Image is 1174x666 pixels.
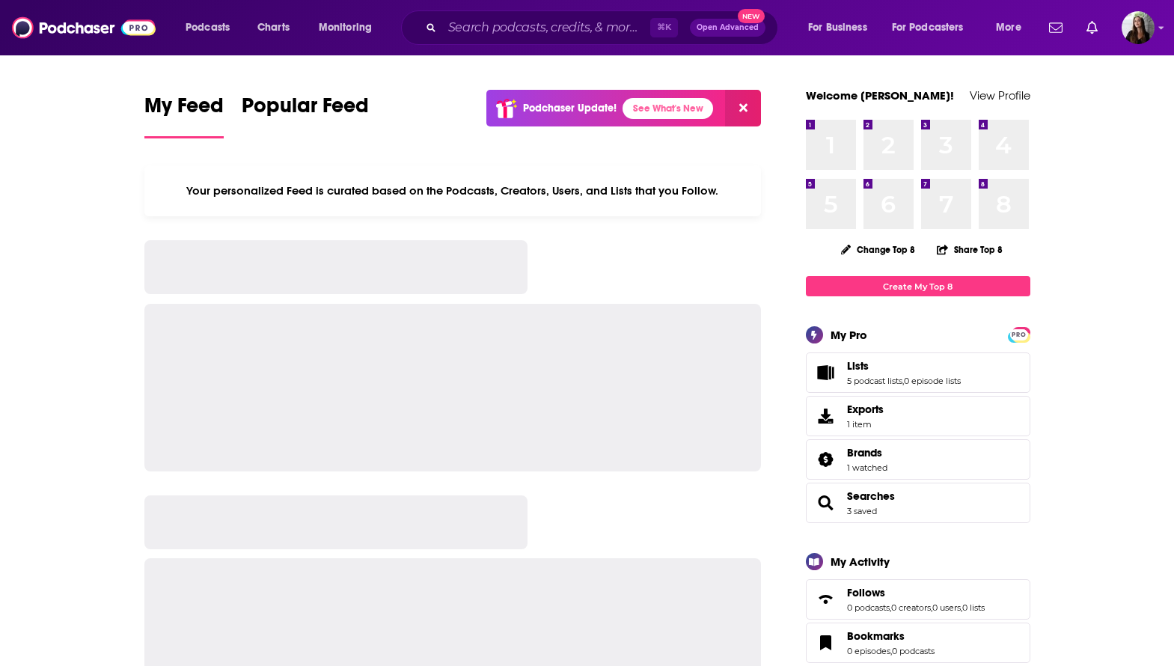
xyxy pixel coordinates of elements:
a: Follows [847,586,985,599]
span: More [996,17,1021,38]
img: Podchaser - Follow, Share and Rate Podcasts [12,13,156,42]
a: 0 creators [891,602,931,613]
span: , [931,602,932,613]
span: Follows [806,579,1030,620]
button: open menu [175,16,249,40]
span: Lists [847,359,869,373]
a: Exports [806,396,1030,436]
a: 5 podcast lists [847,376,902,386]
a: 0 episodes [847,646,890,656]
span: Monitoring [319,17,372,38]
a: 0 users [932,602,961,613]
a: 0 lists [962,602,985,613]
a: Searches [847,489,895,503]
a: Lists [847,359,961,373]
a: Brands [811,449,841,470]
a: Searches [811,492,841,513]
button: Open AdvancedNew [690,19,765,37]
button: open menu [882,16,985,40]
span: Bookmarks [806,623,1030,663]
a: Welcome [PERSON_NAME]! [806,88,954,103]
span: Brands [847,446,882,459]
button: open menu [308,16,391,40]
span: Open Advanced [697,24,759,31]
a: Lists [811,362,841,383]
a: 3 saved [847,506,877,516]
span: Podcasts [186,17,230,38]
a: Show notifications dropdown [1080,15,1104,40]
a: View Profile [970,88,1030,103]
input: Search podcasts, credits, & more... [442,16,650,40]
a: 1 watched [847,462,887,473]
a: Follows [811,589,841,610]
a: PRO [1010,329,1028,340]
a: Brands [847,446,887,459]
span: Logged in as bnmartinn [1122,11,1155,44]
span: ⌘ K [650,18,678,37]
span: 1 item [847,419,884,430]
span: Exports [847,403,884,416]
a: Show notifications dropdown [1043,15,1068,40]
a: Create My Top 8 [806,276,1030,296]
span: Exports [811,406,841,427]
span: Bookmarks [847,629,905,643]
a: Popular Feed [242,93,369,138]
span: Popular Feed [242,93,369,127]
p: Podchaser Update! [523,102,617,114]
button: open menu [985,16,1040,40]
button: Change Top 8 [832,240,925,259]
button: open menu [798,16,886,40]
span: Lists [806,352,1030,393]
span: , [890,602,891,613]
a: Bookmarks [811,632,841,653]
button: Share Top 8 [936,235,1003,264]
span: Brands [806,439,1030,480]
span: , [961,602,962,613]
span: For Podcasters [892,17,964,38]
div: Search podcasts, credits, & more... [415,10,792,45]
span: Searches [806,483,1030,523]
span: New [738,9,765,23]
span: , [890,646,892,656]
a: 0 podcasts [847,602,890,613]
a: See What's New [623,98,713,119]
div: My Pro [831,328,867,342]
span: , [902,376,904,386]
span: For Business [808,17,867,38]
span: My Feed [144,93,224,127]
a: My Feed [144,93,224,138]
div: Your personalized Feed is curated based on the Podcasts, Creators, Users, and Lists that you Follow. [144,165,762,216]
span: Charts [257,17,290,38]
button: Show profile menu [1122,11,1155,44]
div: My Activity [831,555,890,569]
a: 0 podcasts [892,646,935,656]
a: Bookmarks [847,629,935,643]
a: Charts [248,16,299,40]
span: Follows [847,586,885,599]
a: 0 episode lists [904,376,961,386]
img: User Profile [1122,11,1155,44]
